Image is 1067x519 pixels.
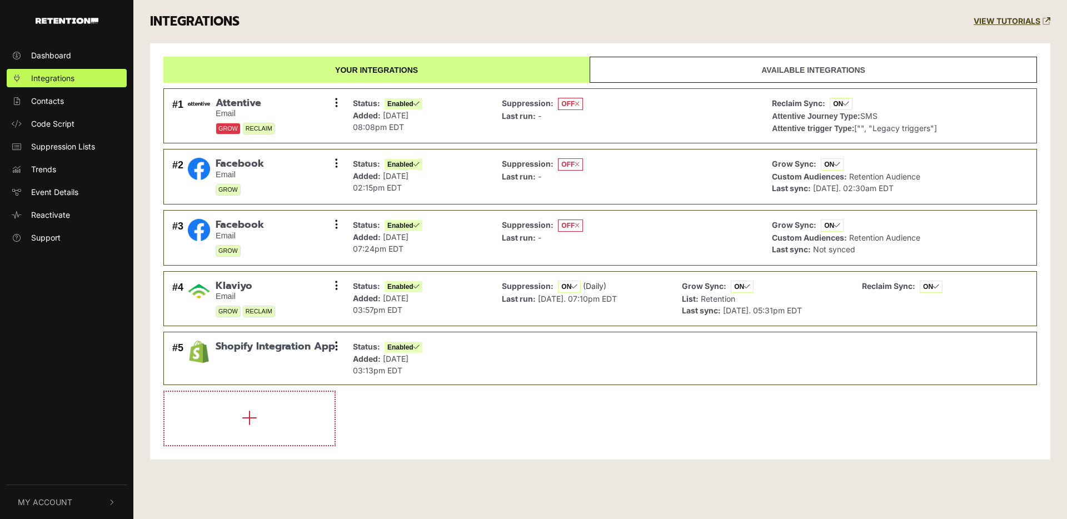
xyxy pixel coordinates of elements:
span: - [538,111,541,121]
a: Dashboard [7,46,127,64]
div: #1 [172,97,183,135]
small: Email [216,292,275,301]
strong: Status: [353,159,380,168]
strong: Grow Sync: [772,220,816,229]
img: Retention.com [36,18,98,24]
strong: Added: [353,293,381,303]
strong: Status: [353,220,380,229]
span: OFF [558,98,583,110]
strong: Reclaim Sync: [772,98,825,108]
div: #2 [172,158,183,196]
span: GROW [216,306,241,317]
span: Enabled [385,220,422,231]
strong: Status: [353,342,380,351]
span: Enabled [385,342,422,353]
strong: Last sync: [772,244,811,254]
span: RECLAIM [243,123,275,134]
span: ON [731,281,754,293]
span: ON [920,281,943,293]
small: Email [216,231,264,241]
img: Attentive [188,102,210,106]
span: Retention Audience [849,172,920,181]
button: My Account [7,485,127,519]
span: [DATE]. 02:30am EDT [813,183,894,193]
span: My Account [18,496,72,508]
span: Integrations [31,72,74,84]
strong: Last run: [502,233,536,242]
span: ON [558,281,581,293]
a: Trends [7,160,127,178]
a: Support [7,228,127,247]
strong: Attentive Journey Type: [772,112,860,121]
a: Suppression Lists [7,137,127,156]
span: OFF [558,158,583,171]
strong: Last sync: [682,306,721,315]
img: Klaviyo [188,280,210,302]
p: SMS ["", "Legacy triggers"] [772,97,937,134]
span: Facebook [216,158,264,170]
h3: INTEGRATIONS [150,14,240,29]
strong: Suppression: [502,281,554,291]
strong: Suppression: [502,98,554,108]
span: Event Details [31,186,78,198]
span: ON [821,158,844,171]
small: Email [216,109,275,118]
span: Attentive [216,97,275,109]
strong: Added: [353,354,381,363]
strong: Last run: [502,111,536,121]
strong: Custom Audiences: [772,233,847,242]
strong: Suppression: [502,220,554,229]
img: Facebook [188,219,210,241]
span: GROW [216,245,241,257]
strong: Reclaim Sync: [862,281,915,291]
strong: Suppression: [502,159,554,168]
a: Code Script [7,114,127,133]
strong: Added: [353,111,381,120]
span: Contacts [31,95,64,107]
span: Facebook [216,219,264,231]
a: VIEW TUTORIALS [974,17,1050,26]
span: [DATE] 07:24pm EDT [353,232,408,253]
span: [DATE] 03:57pm EDT [353,293,408,315]
span: Enabled [385,281,422,292]
a: Available integrations [590,57,1037,83]
span: Code Script [31,118,74,129]
strong: Last sync: [772,183,811,193]
span: GROW [216,123,241,134]
img: Facebook [188,158,210,180]
span: Enabled [385,159,422,170]
strong: Status: [353,98,380,108]
span: Dashboard [31,49,71,61]
strong: Attentive trigger Type: [772,124,854,133]
a: Your integrations [163,57,590,83]
span: [DATE] 08:08pm EDT [353,111,408,132]
strong: Grow Sync: [772,159,816,168]
span: Reactivate [31,209,70,221]
span: - [538,233,541,242]
strong: Last run: [502,172,536,181]
strong: Last run: [502,294,536,303]
span: ON [830,98,852,110]
strong: Custom Audiences: [772,172,847,181]
span: [DATE]. 07:10pm EDT [538,294,617,303]
strong: Grow Sync: [682,281,726,291]
span: Enabled [385,98,422,109]
strong: Added: [353,171,381,181]
span: Shopify Integration App [216,341,335,353]
span: ON [821,219,844,232]
span: Trends [31,163,56,175]
span: GROW [216,184,241,196]
a: Reactivate [7,206,127,224]
span: RECLAIM [243,306,275,317]
span: (Daily) [583,281,606,291]
div: #4 [172,280,183,318]
strong: List: [682,294,699,303]
span: Klaviyo [216,280,275,292]
strong: Status: [353,281,380,291]
span: [DATE]. 05:31pm EDT [723,306,802,315]
small: Email [216,170,264,179]
span: Support [31,232,61,243]
span: Suppression Lists [31,141,95,152]
a: Contacts [7,92,127,110]
img: Shopify Integration App [188,341,210,363]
